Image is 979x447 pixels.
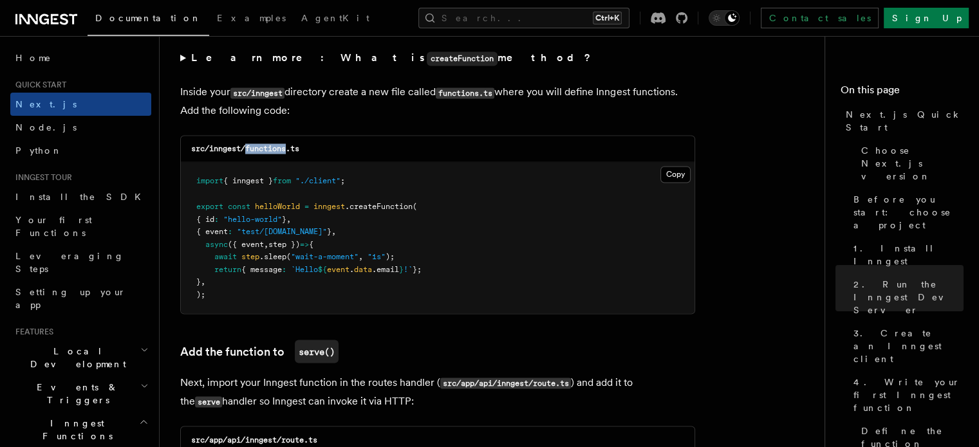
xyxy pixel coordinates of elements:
span: , [331,226,336,235]
h4: On this page [841,82,964,103]
kbd: Ctrl+K [593,12,622,24]
span: ({ event [228,239,264,248]
span: Install the SDK [15,192,149,202]
span: : [228,226,232,235]
span: Local Development [10,345,140,370]
a: Before you start: choose a project [848,188,964,237]
span: !` [404,264,413,273]
span: = [304,201,309,210]
span: : [214,214,219,223]
span: Your first Functions [15,215,92,238]
span: Setting up your app [15,287,126,310]
a: Choose Next.js version [856,139,964,188]
span: 2. Run the Inngest Dev Server [853,278,964,316]
span: import [196,176,223,185]
span: .sleep [259,251,286,260]
span: } [196,277,201,286]
code: functions.ts [436,87,494,98]
span: step [241,251,259,260]
button: Events & Triggers [10,376,151,412]
span: step }) [268,239,300,248]
span: { inngest } [223,176,273,185]
span: data [354,264,372,273]
span: helloWorld [255,201,300,210]
span: } [399,264,404,273]
span: "1s" [368,251,386,260]
span: Next.js Quick Start [846,108,964,134]
span: from [273,176,291,185]
a: Examples [209,4,294,35]
span: Documentation [95,13,201,23]
span: { [309,239,313,248]
span: Leveraging Steps [15,251,124,274]
span: Quick start [10,80,66,90]
span: `Hello [291,264,318,273]
span: Python [15,145,62,156]
strong: Learn more: What is method? [191,51,593,64]
span: Examples [217,13,286,23]
span: , [201,277,205,286]
span: Node.js [15,122,77,132]
span: .email [372,264,399,273]
code: createFunction [427,51,498,66]
span: Inngest Functions [10,417,139,442]
code: src/inngest/functions.ts [191,144,299,153]
span: export [196,201,223,210]
span: "wait-a-moment" [291,251,359,260]
a: Contact sales [761,8,879,28]
span: } [327,226,331,235]
a: Install the SDK [10,185,151,208]
span: Before you start: choose a project [853,193,964,232]
a: 1. Install Inngest [848,237,964,273]
span: { message [241,264,282,273]
span: Events & Triggers [10,381,140,406]
span: const [228,201,250,210]
span: ); [196,289,205,298]
summary: Learn more: What iscreateFunctionmethod? [180,49,695,68]
a: Home [10,46,151,69]
code: src/inngest [230,87,284,98]
p: Inside your directory create a new file called where you will define Inngest functions. Add the f... [180,83,695,120]
span: ( [413,201,417,210]
code: serve [195,396,222,407]
span: . [350,264,354,273]
span: , [359,251,363,260]
a: 3. Create an Inngest client [848,322,964,370]
span: : [282,264,286,273]
button: Copy [660,166,691,183]
span: ( [286,251,291,260]
span: Home [15,51,51,64]
span: ${ [318,264,327,273]
button: Local Development [10,340,151,376]
p: Next, import your Inngest function in the routes handler ( ) and add it to the handler so Inngest... [180,373,695,410]
a: 2. Run the Inngest Dev Server [848,273,964,322]
span: 3. Create an Inngest client [853,327,964,365]
a: Leveraging Steps [10,244,151,280]
span: Choose Next.js version [861,144,964,183]
code: serve() [295,340,339,363]
a: Setting up your app [10,280,151,316]
span: event [327,264,350,273]
span: => [300,239,309,248]
span: Next.js [15,99,77,109]
a: Next.js Quick Start [841,103,964,139]
span: AgentKit [301,13,369,23]
code: src/app/api/inngest/route.ts [440,378,571,388]
span: Features [10,327,53,337]
span: Inngest tour [10,172,72,183]
span: ); [386,251,395,260]
a: 4. Write your first Inngest function [848,370,964,419]
span: "hello-world" [223,214,282,223]
span: .createFunction [345,201,413,210]
span: "./client" [295,176,340,185]
a: Sign Up [884,8,969,28]
span: { event [196,226,228,235]
span: { id [196,214,214,223]
span: return [214,264,241,273]
a: Node.js [10,116,151,139]
span: ; [340,176,345,185]
a: AgentKit [294,4,377,35]
span: } [282,214,286,223]
button: Search...Ctrl+K [418,8,629,28]
a: Add the function toserve() [180,340,339,363]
